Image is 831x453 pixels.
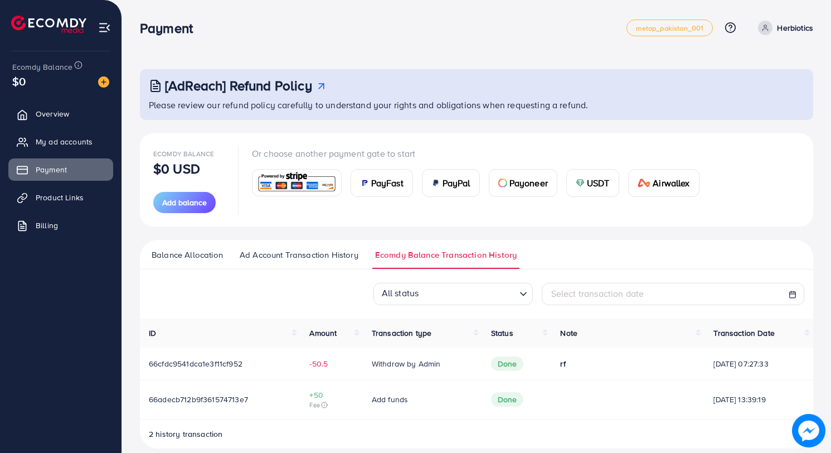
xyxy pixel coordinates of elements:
h3: [AdReach] Refund Policy [165,78,312,94]
span: Airwallex [653,176,689,190]
p: Please review our refund policy carefully to understand your rights and obligations when requesti... [149,98,806,112]
a: Overview [8,103,113,125]
span: Overview [36,108,69,119]
a: cardAirwallex [628,169,699,197]
span: Payoneer [509,176,548,190]
img: card [431,179,440,187]
a: Billing [8,214,113,237]
a: metap_pakistan_001 [626,20,713,36]
span: Add funds [372,394,408,405]
p: Herbiotics [777,21,813,35]
a: Payment [8,158,113,181]
span: Done [491,356,524,371]
span: Ecomdy Balance [153,149,214,158]
img: image [98,76,109,88]
span: Transaction type [372,327,432,339]
span: 66cfdc9541dca1e3f11cf952 [149,358,242,369]
span: [DATE] 13:39:19 [713,394,804,405]
a: cardPayFast [351,169,413,197]
a: card [252,169,342,196]
span: All status [380,283,421,302]
span: 2 history transaction [149,428,222,440]
span: Note [560,327,577,339]
span: ID [149,327,156,339]
span: PayPal [443,176,470,190]
a: cardUSDT [566,169,619,197]
img: card [638,179,651,187]
span: -50.5 [309,358,353,369]
img: card [256,171,338,195]
a: My ad accounts [8,131,113,153]
p: Or choose another payment gate to start [252,147,708,160]
a: Herbiotics [754,21,813,35]
img: card [498,179,507,187]
a: cardPayoneer [489,169,557,197]
span: rf [560,358,565,369]
a: cardPayPal [422,169,480,197]
span: +50 [309,389,353,401]
span: Ecomdy Balance [12,61,72,73]
span: My ad accounts [36,136,93,147]
span: 66adecb712b9f361574713e7 [149,394,248,405]
img: card [576,179,585,187]
span: Withdraw by Admin [372,358,441,369]
img: logo [11,16,86,33]
span: [DATE] 07:27:33 [713,358,804,369]
span: Amount [309,327,337,339]
div: Search for option [373,283,533,305]
span: Done [491,392,524,407]
span: PayFast [371,176,404,190]
img: card [360,179,369,187]
h3: Payment [140,20,202,36]
img: image [792,414,825,447]
span: Add balance [162,197,207,208]
button: Add balance [153,192,216,213]
img: menu [98,21,111,34]
input: Search for option [422,284,514,302]
span: metap_pakistan_001 [636,25,704,32]
span: Balance Allocation [152,249,223,261]
span: Billing [36,220,58,231]
span: Status [491,327,513,339]
span: USDT [587,176,610,190]
span: $0 [12,73,26,89]
span: Ad Account Transaction History [240,249,358,261]
a: Product Links [8,186,113,209]
span: Ecomdy Balance Transaction History [375,249,517,261]
span: Transaction Date [713,327,775,339]
span: Select transaction date [551,287,644,300]
span: Product Links [36,192,84,203]
span: Payment [36,164,67,175]
span: Fee [309,401,353,409]
p: $0 USD [153,162,200,175]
